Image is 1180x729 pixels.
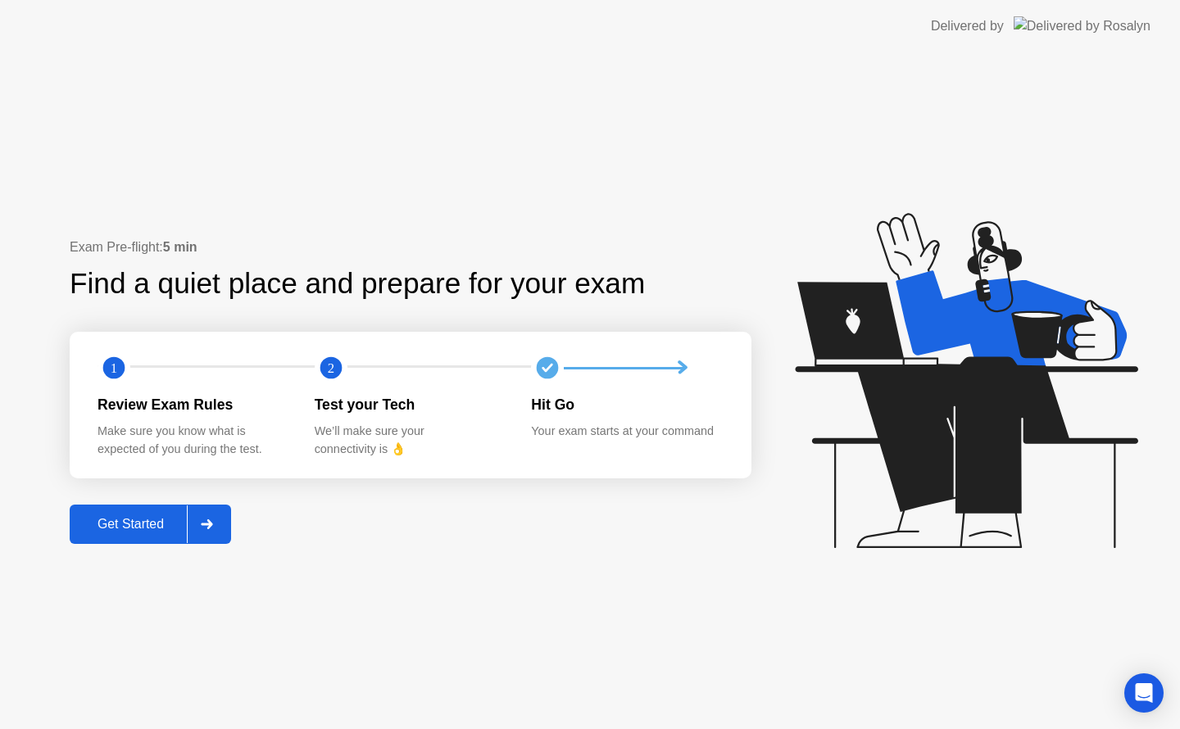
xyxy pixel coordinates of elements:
div: Exam Pre-flight: [70,238,751,257]
text: 1 [111,360,117,376]
text: 2 [328,360,334,376]
img: Delivered by Rosalyn [1014,16,1150,35]
div: Review Exam Rules [98,394,288,415]
div: We’ll make sure your connectivity is 👌 [315,423,506,458]
button: Get Started [70,505,231,544]
b: 5 min [163,240,197,254]
div: Make sure you know what is expected of you during the test. [98,423,288,458]
div: Open Intercom Messenger [1124,673,1164,713]
div: Test your Tech [315,394,506,415]
div: Delivered by [931,16,1004,36]
div: Find a quiet place and prepare for your exam [70,262,647,306]
div: Hit Go [531,394,722,415]
div: Get Started [75,517,187,532]
div: Your exam starts at your command [531,423,722,441]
